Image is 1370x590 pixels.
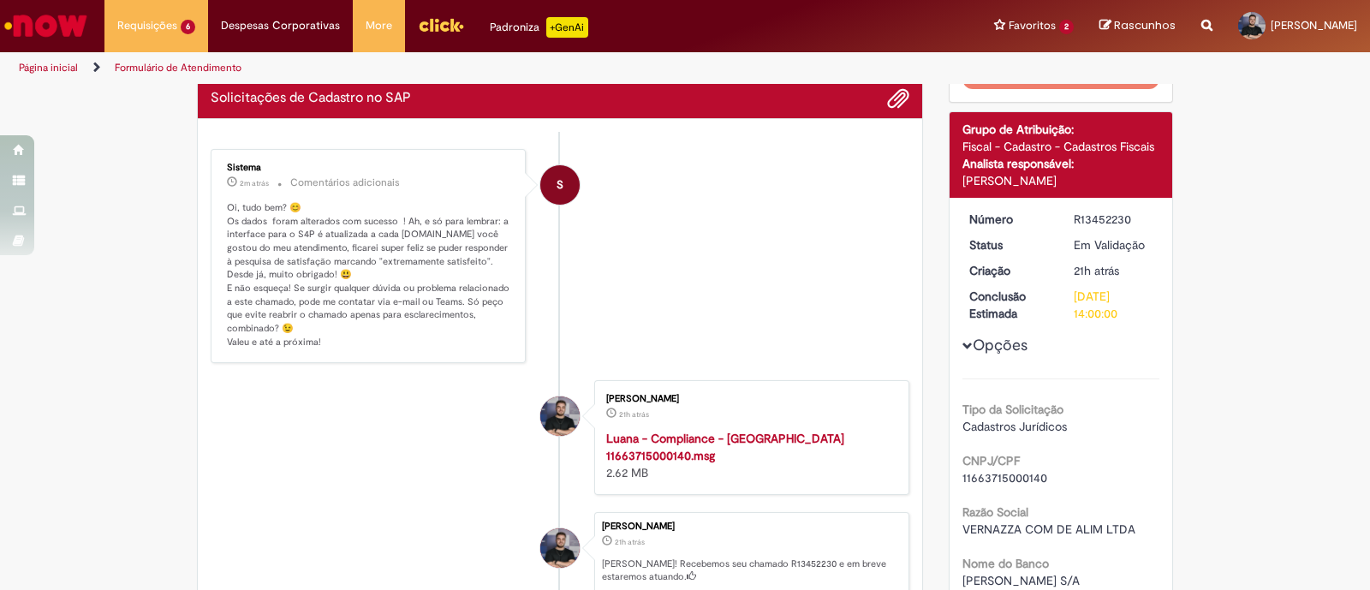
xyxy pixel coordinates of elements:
span: 11663715000140 [962,470,1047,486]
span: Rascunhos [1114,17,1176,33]
p: +GenAi [546,17,588,38]
span: Favoritos [1009,17,1056,34]
div: Fiscal - Cadastro - Cadastros Fiscais [962,138,1160,155]
span: [PERSON_NAME] S/A [962,573,1080,588]
div: 2.62 MB [606,430,891,481]
span: 21h atrás [619,409,649,420]
span: 21h atrás [1074,263,1119,278]
div: Grupo de Atribuição: [962,121,1160,138]
span: 21h atrás [615,537,645,547]
dt: Status [956,236,1062,253]
span: 2 [1059,20,1074,34]
dt: Conclusão Estimada [956,288,1062,322]
span: S [557,164,563,206]
b: Nome do Banco [962,556,1049,571]
span: 2m atrás [240,178,269,188]
span: Despesas Corporativas [221,17,340,34]
dt: Número [956,211,1062,228]
ul: Trilhas de página [13,52,901,84]
div: [PERSON_NAME] [602,521,900,532]
p: Oi, tudo bem? 😊 Os dados foram alterados com sucesso ! Ah, e só para lembrar: a interface para o ... [227,201,512,349]
span: Cadastros Jurídicos [962,419,1067,434]
img: click_logo_yellow_360x200.png [418,12,464,38]
small: Comentários adicionais [290,176,400,190]
dt: Criação [956,262,1062,279]
h2: Solicitações de Cadastro no SAP Histórico de tíquete [211,91,411,106]
div: Sistema [227,163,512,173]
span: 6 [181,20,195,34]
b: Tipo da Solicitação [962,402,1063,417]
div: 27/08/2025 12:32:31 [1074,262,1153,279]
time: 27/08/2025 12:32:31 [1074,263,1119,278]
button: Adicionar anexos [887,87,909,110]
div: Lucas Alexandre Grahl Ribeiro [540,396,580,436]
div: [DATE] 14:00:00 [1074,288,1153,322]
div: R13452230 [1074,211,1153,228]
a: Formulário de Atendimento [115,61,241,74]
span: Requisições [117,17,177,34]
a: Rascunhos [1099,18,1176,34]
div: Em Validação [1074,236,1153,253]
a: Luana - Compliance - [GEOGRAPHIC_DATA] 11663715000140.msg [606,431,844,463]
time: 28/08/2025 09:59:38 [240,178,269,188]
span: [PERSON_NAME] [1271,18,1357,33]
div: Analista responsável: [962,155,1160,172]
div: System [540,165,580,205]
a: Página inicial [19,61,78,74]
div: Padroniza [490,17,588,38]
div: [PERSON_NAME] [606,394,891,404]
p: [PERSON_NAME]! Recebemos seu chamado R13452230 e em breve estaremos atuando. [602,557,900,584]
span: More [366,17,392,34]
b: CNPJ/CPF [962,453,1020,468]
img: ServiceNow [2,9,90,43]
div: Lucas Alexandre Grahl Ribeiro [540,528,580,568]
div: [PERSON_NAME] [962,172,1160,189]
time: 27/08/2025 12:31:16 [619,409,649,420]
span: VERNAZZA COM DE ALIM LTDA [962,521,1135,537]
b: Razão Social [962,504,1028,520]
time: 27/08/2025 12:32:31 [615,537,645,547]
